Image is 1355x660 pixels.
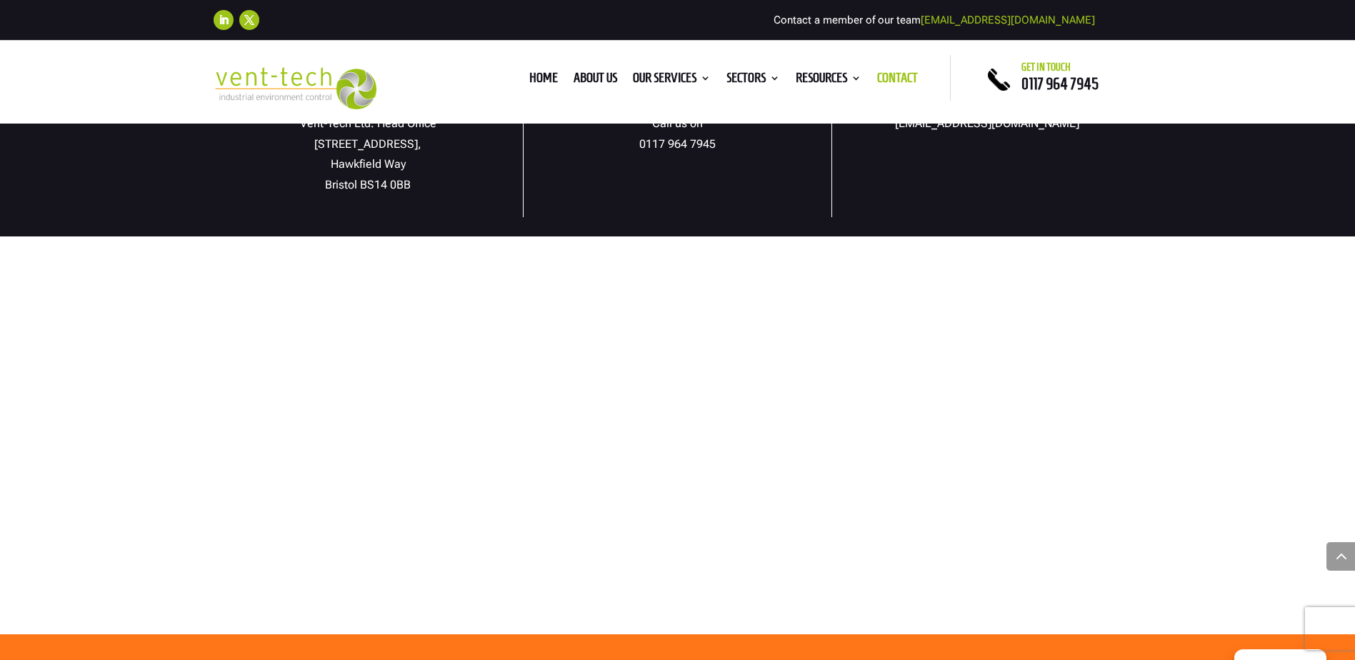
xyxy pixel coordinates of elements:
[1021,61,1071,73] span: Get in touch
[633,73,711,89] a: Our Services
[524,114,831,155] p: Call us on
[895,116,1079,130] a: [EMAIL_ADDRESS][DOMAIN_NAME]
[214,67,377,109] img: 2023-09-27T08_35_16.549ZVENT-TECH---Clear-background
[214,114,523,196] p: Vent-Tech Ltd. Head Office [STREET_ADDRESS], Hawkfield Way Bristol BS14 0BB
[574,73,617,89] a: About us
[726,73,780,89] a: Sectors
[239,10,259,30] a: Follow on X
[921,14,1095,26] a: [EMAIL_ADDRESS][DOMAIN_NAME]
[529,73,558,89] a: Home
[639,137,716,151] a: 0117 964 7945
[214,10,234,30] a: Follow on LinkedIn
[796,73,861,89] a: Resources
[877,73,918,89] a: Contact
[1021,75,1099,92] a: 0117 964 7945
[774,14,1095,26] span: Contact a member of our team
